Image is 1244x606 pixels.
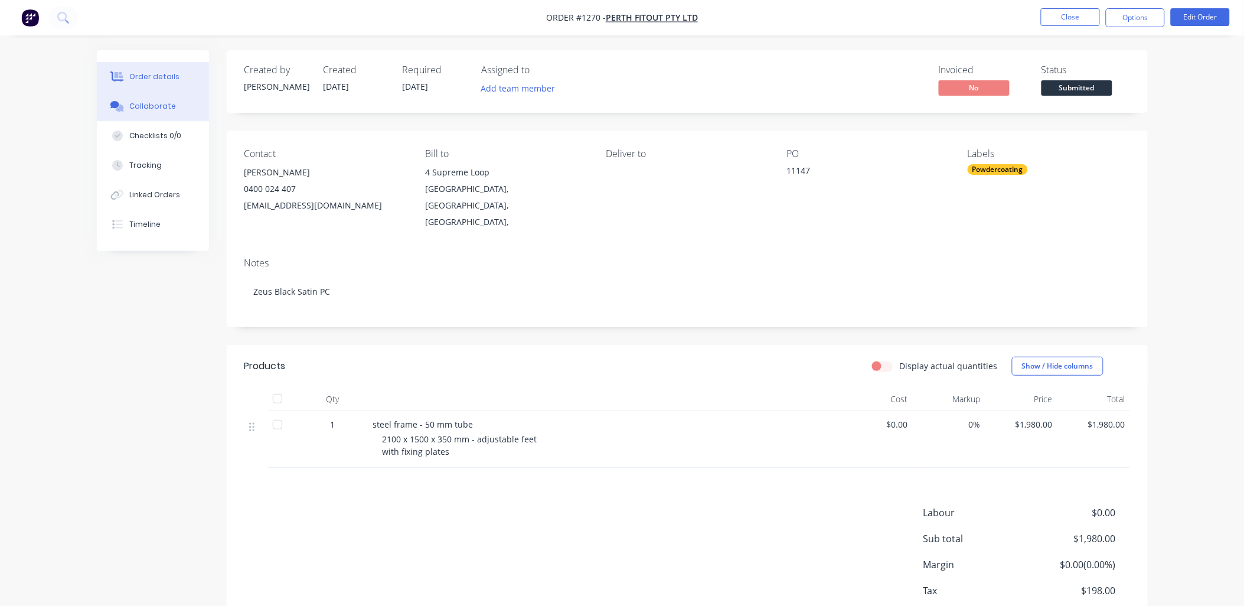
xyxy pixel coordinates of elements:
[606,148,768,159] div: Deliver to
[425,164,587,181] div: 4 Supreme Loop
[244,80,309,93] div: [PERSON_NAME]
[244,164,406,214] div: [PERSON_NAME]0400 024 407[EMAIL_ADDRESS][DOMAIN_NAME]
[546,12,606,24] span: Order #1270 -
[97,151,209,180] button: Tracking
[244,64,309,76] div: Created by
[129,219,161,230] div: Timeline
[939,64,1027,76] div: Invoiced
[324,64,388,76] div: Created
[923,532,1028,546] span: Sub total
[129,190,180,200] div: Linked Orders
[244,359,286,373] div: Products
[923,584,1028,598] span: Tax
[939,80,1010,95] span: No
[900,360,998,372] label: Display actual quantities
[1028,506,1115,520] span: $0.00
[97,210,209,239] button: Timeline
[129,160,162,171] div: Tracking
[298,387,368,411] div: Qty
[475,80,561,96] button: Add team member
[968,148,1129,159] div: Labels
[129,131,181,141] div: Checklists 0/0
[1028,558,1115,572] span: $0.00 ( 0.00 %)
[923,506,1028,520] span: Labour
[482,80,562,96] button: Add team member
[244,164,406,181] div: [PERSON_NAME]
[606,12,698,24] a: Perth Fitout PTY LTD
[403,64,468,76] div: Required
[787,148,949,159] div: PO
[97,62,209,92] button: Order details
[913,387,985,411] div: Markup
[97,121,209,151] button: Checklists 0/0
[244,181,406,197] div: 0400 024 407
[331,418,335,431] span: 1
[841,387,913,411] div: Cost
[244,258,1130,269] div: Notes
[425,148,587,159] div: Bill to
[1028,584,1115,598] span: $198.00
[21,9,39,27] img: Factory
[1041,8,1100,26] button: Close
[990,418,1053,431] span: $1,980.00
[482,64,600,76] div: Assigned to
[1041,80,1112,95] span: Submitted
[403,81,429,92] span: [DATE]
[918,418,981,431] span: 0%
[129,101,176,112] div: Collaborate
[1062,418,1125,431] span: $1,980.00
[129,71,179,82] div: Order details
[985,387,1058,411] div: Price
[1057,387,1130,411] div: Total
[244,273,1130,309] div: Zeus Black Satin PC
[244,197,406,214] div: [EMAIL_ADDRESS][DOMAIN_NAME]
[97,92,209,121] button: Collaborate
[845,418,909,431] span: $0.00
[244,148,406,159] div: Contact
[1106,8,1165,27] button: Options
[97,180,209,210] button: Linked Orders
[1012,357,1103,376] button: Show / Hide columns
[425,164,587,230] div: 4 Supreme Loop[GEOGRAPHIC_DATA], [GEOGRAPHIC_DATA], [GEOGRAPHIC_DATA],
[1171,8,1230,26] button: Edit Order
[1041,80,1112,98] button: Submitted
[324,81,350,92] span: [DATE]
[1041,64,1130,76] div: Status
[373,419,474,430] span: steel frame - 50 mm tube
[1028,532,1115,546] span: $1,980.00
[923,558,1028,572] span: Margin
[425,181,587,230] div: [GEOGRAPHIC_DATA], [GEOGRAPHIC_DATA], [GEOGRAPHIC_DATA],
[383,434,540,457] span: 2100 x 1500 x 350 mm - adjustable feet with fixing plates
[968,164,1028,175] div: Powdercoating
[787,164,935,181] div: 11147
